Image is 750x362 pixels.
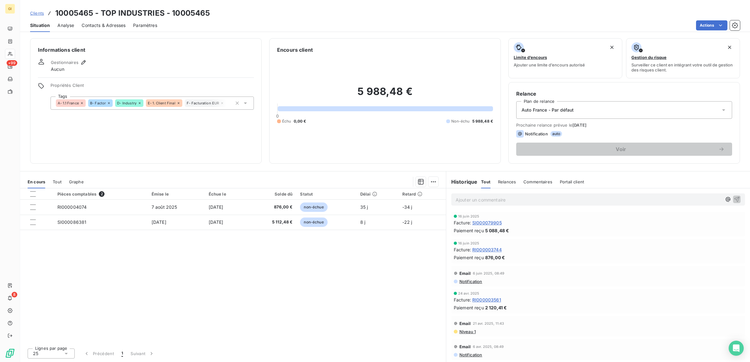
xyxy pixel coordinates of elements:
[458,291,479,295] span: 24 avr. 2025
[473,345,504,349] span: 6 avr. 2025, 08:49
[360,204,368,210] span: 35 j
[473,271,505,275] span: 6 juin 2025, 08:49
[152,219,166,225] span: [DATE]
[516,123,732,128] span: Prochaine relance prévue le
[276,113,279,118] span: 0
[117,101,137,105] span: D- Industry
[524,147,718,152] span: Voir
[459,352,482,357] span: Notification
[5,348,15,358] img: Logo LeanPay
[300,218,327,227] span: non-échue
[99,191,104,197] span: 2
[631,55,667,60] span: Gestion du risque
[525,131,548,136] span: Notification
[121,350,123,357] span: 1
[209,204,223,210] span: [DATE]
[133,22,157,29] span: Paramètres
[485,227,509,234] span: 5 088,48 €
[209,191,244,197] div: Échue le
[473,322,504,325] span: 21 avr. 2025, 11:43
[51,66,64,72] span: Aucun
[300,202,327,212] span: non-échue
[485,254,505,261] span: 876,00 €
[454,254,484,261] span: Paiement reçu
[294,118,306,124] span: 0,00 €
[30,22,50,29] span: Situation
[729,341,744,356] div: Open Intercom Messenger
[82,22,126,29] span: Contacts & Adresses
[446,178,478,186] h6: Historique
[152,191,201,197] div: Émise le
[485,304,507,311] span: 2 120,41 €
[402,191,442,197] div: Retard
[80,347,118,360] button: Précédent
[472,219,502,226] span: SI000079905
[458,241,479,245] span: 16 juin 2025
[5,4,15,14] div: GI
[53,179,62,184] span: Tout
[55,8,210,19] h3: 10005465 - TOP INDUSTRIES - 10005465
[514,55,547,60] span: Limite d’encours
[459,271,471,276] span: Email
[7,60,17,66] span: +99
[57,191,144,197] div: Pièces comptables
[481,179,490,184] span: Tout
[626,38,740,78] button: Gestion du risqueSurveiller ce client en intégrant votre outil de gestion des risques client.
[508,38,622,78] button: Limite d’encoursAjouter une limite d’encours autorisé
[360,191,395,197] div: Délai
[38,46,254,54] h6: Informations client
[696,20,727,30] button: Actions
[51,83,254,92] span: Propriétés Client
[360,219,365,225] span: 8 j
[57,219,87,225] span: SI000086381
[57,204,87,210] span: RI000004074
[459,279,482,284] span: Notification
[402,204,412,210] span: -34 j
[451,118,469,124] span: Non-échu
[277,85,493,104] h2: 5 988,48 €
[498,179,516,184] span: Relances
[522,107,574,113] span: Auto France - Par défaut
[454,296,471,303] span: Facture :
[58,101,79,105] span: A- 1.1 France
[514,62,585,67] span: Ajouter une limite d’encours autorisé
[127,347,158,360] button: Suivant
[90,101,106,105] span: B- Factor
[30,10,44,16] a: Clients
[30,11,44,16] span: Clients
[523,179,552,184] span: Commentaires
[227,100,232,106] input: Ajouter une valeur
[69,179,84,184] span: Graphe
[454,227,484,234] span: Paiement reçu
[459,329,476,334] span: Niveau 1
[51,60,78,65] span: Gestionnaires
[472,118,493,124] span: 5 988,48 €
[472,246,502,253] span: RI000003744
[152,204,177,210] span: 7 août 2025
[277,46,313,54] h6: Encours client
[454,304,484,311] span: Paiement reçu
[12,292,17,297] span: 8
[472,296,501,303] span: RI000003561
[33,350,38,357] span: 25
[560,179,584,184] span: Portail client
[57,22,74,29] span: Analyse
[458,214,479,218] span: 16 juin 2025
[516,90,732,97] h6: Relance
[300,191,353,197] div: Statut
[209,219,223,225] span: [DATE]
[516,143,732,156] button: Voir
[459,321,471,326] span: Email
[459,344,471,349] span: Email
[252,191,292,197] div: Solde dû
[454,219,471,226] span: Facture :
[187,101,219,105] span: F- Facturation EUR
[148,101,175,105] span: E- 1. Client Final
[631,62,735,72] span: Surveiller ce client en intégrant votre outil de gestion des risques client.
[550,131,562,137] span: auto
[252,219,292,225] span: 5 112,48 €
[282,118,291,124] span: Échu
[118,347,127,360] button: 1
[572,123,587,128] span: [DATE]
[28,179,45,184] span: En cours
